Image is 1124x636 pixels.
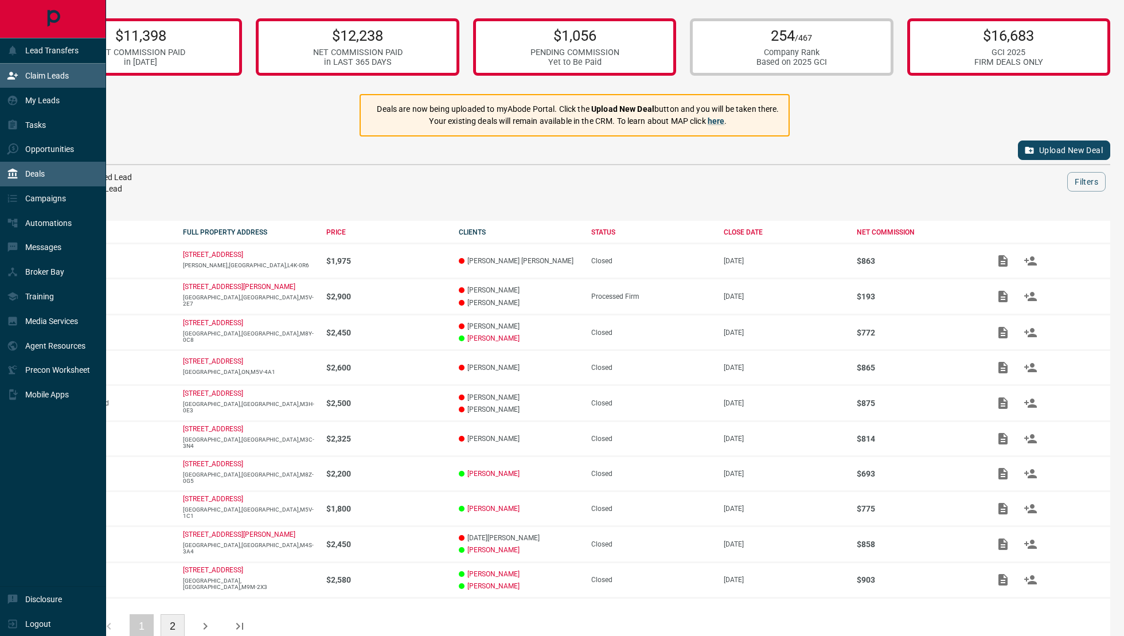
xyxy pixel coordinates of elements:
span: Match Clients [1017,434,1044,442]
a: [STREET_ADDRESS] [183,425,243,433]
p: [PERSON_NAME] [PERSON_NAME] [459,257,580,265]
div: PENDING COMMISSION [530,48,619,57]
p: [PERSON_NAME] [459,322,580,330]
p: $875 [857,399,978,408]
p: $903 [857,575,978,584]
p: [PERSON_NAME] [459,435,580,443]
p: [DATE] [724,364,845,372]
p: $2,900 [326,292,447,301]
button: Filters [1067,172,1106,192]
div: Company Rank [756,48,827,57]
p: Lease - Co-Op [50,257,171,265]
p: $863 [857,256,978,266]
span: Match Clients [1017,575,1044,583]
div: CLIENTS [459,228,580,236]
div: PRICE [326,228,447,236]
div: NET COMMISSION [857,228,978,236]
p: $11,398 [96,27,185,44]
a: [STREET_ADDRESS] [183,460,243,468]
p: [GEOGRAPHIC_DATA],[GEOGRAPHIC_DATA],M5V-1C1 [183,506,315,519]
p: [DATE] [724,505,845,513]
p: [GEOGRAPHIC_DATA],[GEOGRAPHIC_DATA],M3C-3N4 [183,436,315,449]
a: [STREET_ADDRESS] [183,566,243,574]
a: [PERSON_NAME] [467,470,520,478]
p: Lease - Co-Op [50,364,171,372]
p: [PERSON_NAME] [459,393,580,401]
span: Add / View Documents [989,504,1017,512]
p: Lease - Co-Op [50,576,171,584]
div: STATUS [591,228,712,236]
p: [GEOGRAPHIC_DATA],ON,M5V-4A1 [183,369,315,375]
span: Add / View Documents [989,469,1017,477]
p: [DATE] [724,576,845,584]
p: $775 [857,504,978,513]
p: Lease - Double End [50,399,171,407]
a: [STREET_ADDRESS] [183,251,243,259]
span: /467 [795,33,812,43]
p: $814 [857,434,978,443]
a: [PERSON_NAME] [467,334,520,342]
div: Closed [591,540,712,548]
p: [DATE] [724,329,845,337]
p: Lease - Co-Op [50,329,171,337]
strong: Upload New Deal [591,104,654,114]
div: in [DATE] [96,57,185,67]
p: $2,580 [326,575,447,584]
p: $2,600 [326,363,447,372]
div: Closed [591,435,712,443]
button: Upload New Deal [1018,141,1110,160]
p: Deals are now being uploaded to myAbode Portal. Click the button and you will be taken there. [377,103,779,115]
p: [GEOGRAPHIC_DATA],[GEOGRAPHIC_DATA],M8Z-0G5 [183,471,315,484]
p: $193 [857,292,978,301]
span: Add / View Documents [989,292,1017,300]
span: Add / View Documents [989,256,1017,264]
span: Match Clients [1017,256,1044,264]
div: Yet to Be Paid [530,57,619,67]
div: Closed [591,364,712,372]
p: $1,056 [530,27,619,44]
a: [PERSON_NAME] [467,570,520,578]
span: Match Clients [1017,364,1044,372]
p: [DATE] [724,292,845,301]
p: Your existing deals will remain available in the CRM. To learn about MAP click . [377,115,779,127]
p: [PERSON_NAME] [459,364,580,372]
a: [PERSON_NAME] [467,546,520,554]
div: DEAL TYPE [50,228,171,236]
div: in LAST 365 DAYS [313,57,403,67]
span: Add / View Documents [989,399,1017,407]
p: [PERSON_NAME],[GEOGRAPHIC_DATA],L4K-0R6 [183,262,315,268]
a: [STREET_ADDRESS][PERSON_NAME] [183,283,295,291]
p: $2,450 [326,328,447,337]
p: [GEOGRAPHIC_DATA],[GEOGRAPHIC_DATA],M9M-2X3 [183,578,315,590]
span: Add / View Documents [989,364,1017,372]
a: [STREET_ADDRESS][PERSON_NAME] [183,530,295,539]
div: Processed Firm [591,292,712,301]
div: Based on 2025 GCI [756,57,827,67]
p: $2,500 [326,399,447,408]
p: $2,450 [326,540,447,549]
span: Match Clients [1017,292,1044,300]
p: [GEOGRAPHIC_DATA],[GEOGRAPHIC_DATA],M8Y-0C8 [183,330,315,343]
p: [GEOGRAPHIC_DATA],[GEOGRAPHIC_DATA],M3H-0E3 [183,401,315,413]
p: [PERSON_NAME] [459,299,580,307]
p: [STREET_ADDRESS] [183,319,243,327]
p: [STREET_ADDRESS] [183,495,243,503]
span: Add / View Documents [989,328,1017,336]
p: Lease - Co-Op [50,540,171,548]
p: [DATE] [724,257,845,265]
a: [STREET_ADDRESS] [183,357,243,365]
div: CLOSE DATE [724,228,845,236]
div: Closed [591,257,712,265]
p: Lease - Co-Op [50,292,171,301]
p: $693 [857,469,978,478]
p: Lease - Co-Op [50,505,171,513]
div: Closed [591,576,712,584]
p: $1,975 [326,256,447,266]
div: Closed [591,505,712,513]
p: $16,683 [974,27,1043,44]
a: here [708,116,725,126]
